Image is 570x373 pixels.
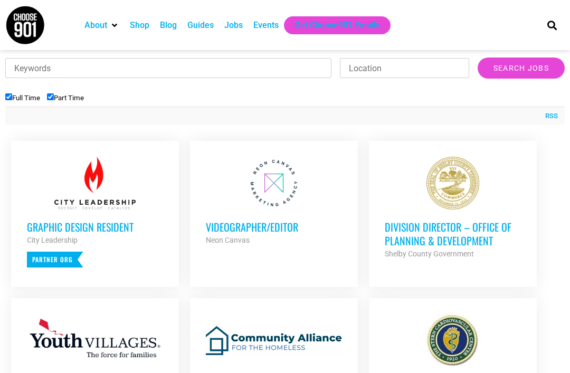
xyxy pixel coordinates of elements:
[5,58,331,78] input: Keywords
[79,16,125,34] div: About
[160,19,177,32] a: Blog
[294,19,380,32] a: Get Choose901 Emails
[253,19,279,32] a: Events
[130,19,149,32] a: Shop
[340,58,469,78] input: Location
[224,19,243,32] a: Jobs
[84,19,107,32] a: About
[187,19,214,32] a: Guides
[478,58,565,79] input: Search Jobs
[27,252,83,267] p: Partner Org
[47,94,84,102] label: Part Time
[206,220,342,234] h3: Videographer/Editor
[540,111,558,121] a: RSS
[79,16,532,34] nav: Main nav
[5,93,12,100] input: Full Time
[385,250,474,258] strong: Shelby County Government
[544,16,561,34] div: Search
[369,141,537,276] a: Division Director – Office of Planning & Development Shelby County Government
[5,94,40,102] label: Full Time
[27,236,78,244] strong: City Leadership
[27,220,163,234] h3: Graphic Design Resident
[190,141,358,262] a: Videographer/Editor Neon Canvas
[11,141,179,283] a: Graphic Design Resident City Leadership Partner Org
[206,236,250,244] strong: Neon Canvas
[385,220,521,247] h3: Division Director – Office of Planning & Development
[47,93,54,100] input: Part Time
